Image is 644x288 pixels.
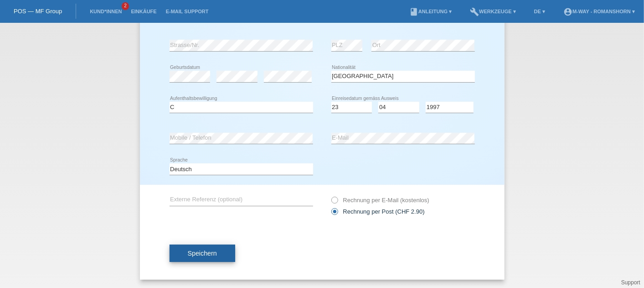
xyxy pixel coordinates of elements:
[122,2,129,10] span: 2
[14,8,62,15] a: POS — MF Group
[170,245,235,262] button: Speichern
[331,208,337,220] input: Rechnung per Post (CHF 2.90)
[621,279,640,286] a: Support
[563,7,572,16] i: account_circle
[85,9,126,14] a: Kund*innen
[465,9,520,14] a: buildWerkzeuge ▾
[530,9,550,14] a: DE ▾
[331,197,337,208] input: Rechnung per E-Mail (kostenlos)
[126,9,161,14] a: Einkäufe
[331,197,429,204] label: Rechnung per E-Mail (kostenlos)
[331,208,425,215] label: Rechnung per Post (CHF 2.90)
[161,9,213,14] a: E-Mail Support
[409,7,418,16] i: book
[188,250,217,257] span: Speichern
[405,9,456,14] a: bookAnleitung ▾
[470,7,479,16] i: build
[559,9,639,14] a: account_circlem-way - Romanshorn ▾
